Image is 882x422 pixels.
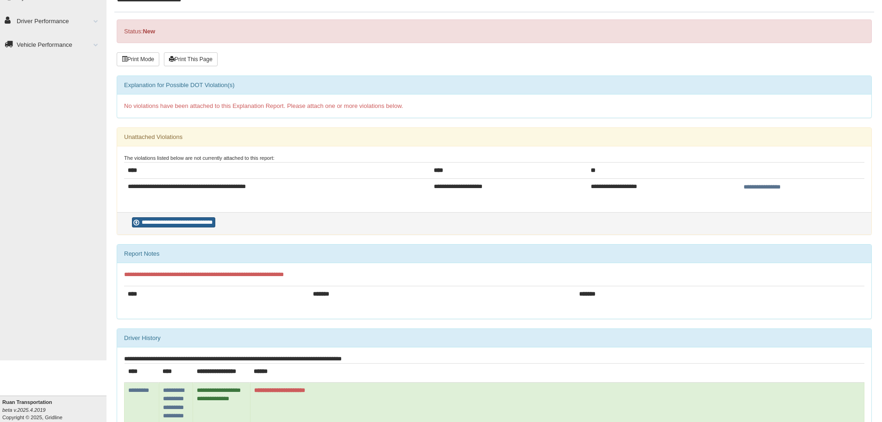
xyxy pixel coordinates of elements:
[124,102,403,109] span: No violations have been attached to this Explanation Report. Please attach one or more violations...
[2,399,52,405] b: Ruan Transportation
[124,155,275,161] small: The violations listed below are not currently attached to this report:
[117,76,871,94] div: Explanation for Possible DOT Violation(s)
[164,52,218,66] button: Print This Page
[117,128,871,146] div: Unattached Violations
[117,52,159,66] button: Print Mode
[143,28,155,35] strong: New
[117,19,872,43] div: Status:
[117,245,871,263] div: Report Notes
[117,329,871,347] div: Driver History
[2,398,106,421] div: Copyright © 2025, Gridline
[2,407,45,413] i: beta v.2025.4.2019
